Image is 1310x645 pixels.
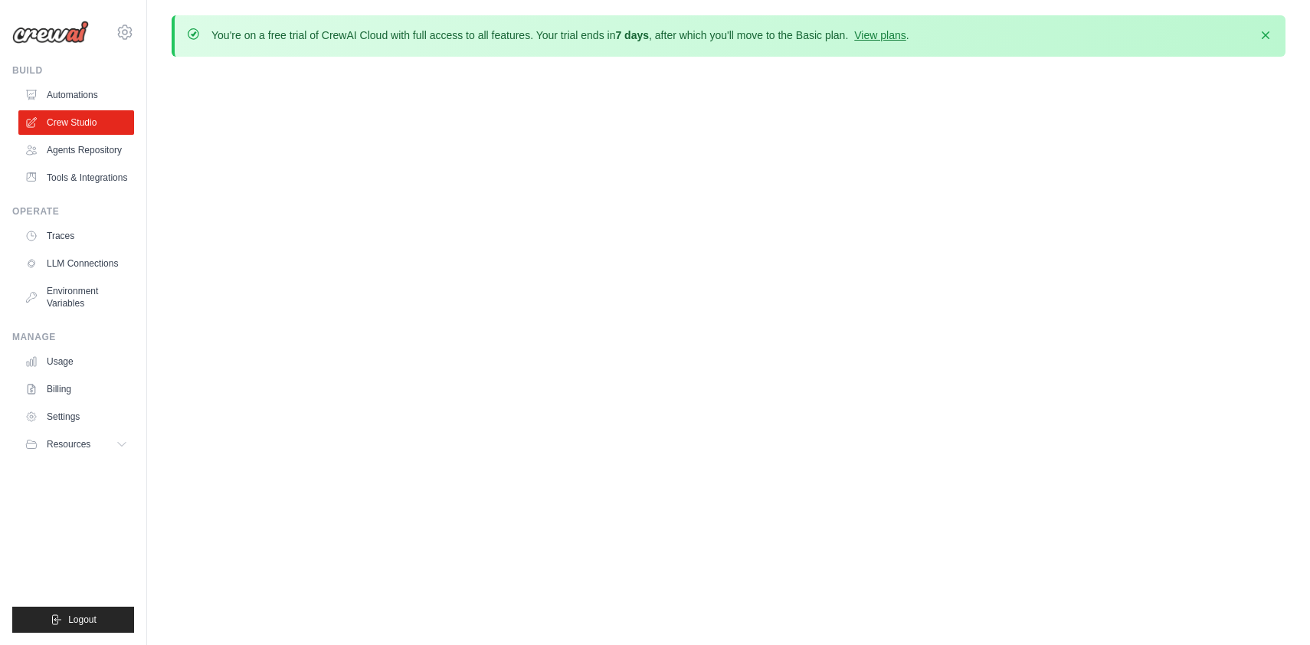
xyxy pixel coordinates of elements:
[18,432,134,457] button: Resources
[18,279,134,316] a: Environment Variables
[12,607,134,633] button: Logout
[12,21,89,44] img: Logo
[18,404,134,429] a: Settings
[854,29,906,41] a: View plans
[12,64,134,77] div: Build
[18,83,134,107] a: Automations
[18,251,134,276] a: LLM Connections
[68,614,97,626] span: Logout
[211,28,909,43] p: You're on a free trial of CrewAI Cloud with full access to all features. Your trial ends in , aft...
[47,438,90,450] span: Resources
[12,205,134,218] div: Operate
[18,377,134,401] a: Billing
[615,29,649,41] strong: 7 days
[18,110,134,135] a: Crew Studio
[18,165,134,190] a: Tools & Integrations
[18,138,134,162] a: Agents Repository
[18,224,134,248] a: Traces
[12,331,134,343] div: Manage
[18,349,134,374] a: Usage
